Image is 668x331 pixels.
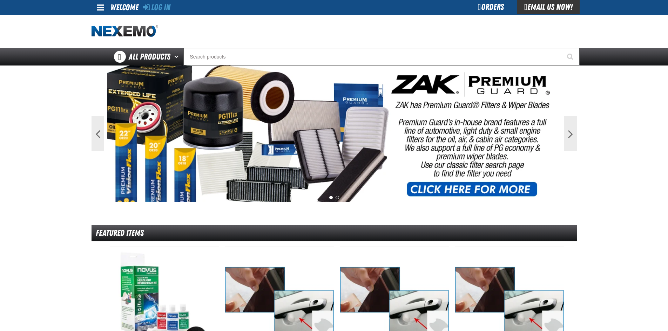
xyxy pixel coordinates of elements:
button: Open All Products pages [172,48,183,65]
span: All Products [129,50,170,63]
a: Log In [143,2,170,12]
button: 1 of 2 [329,196,333,199]
button: Previous [92,116,104,151]
div: Featured Items [92,225,577,241]
input: Search [183,48,580,65]
img: Nexemo logo [92,25,158,37]
button: Start Searching [562,48,580,65]
button: 2 of 2 [336,196,339,199]
img: PG Filters & Wipers [107,65,561,202]
button: Next [564,116,577,151]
